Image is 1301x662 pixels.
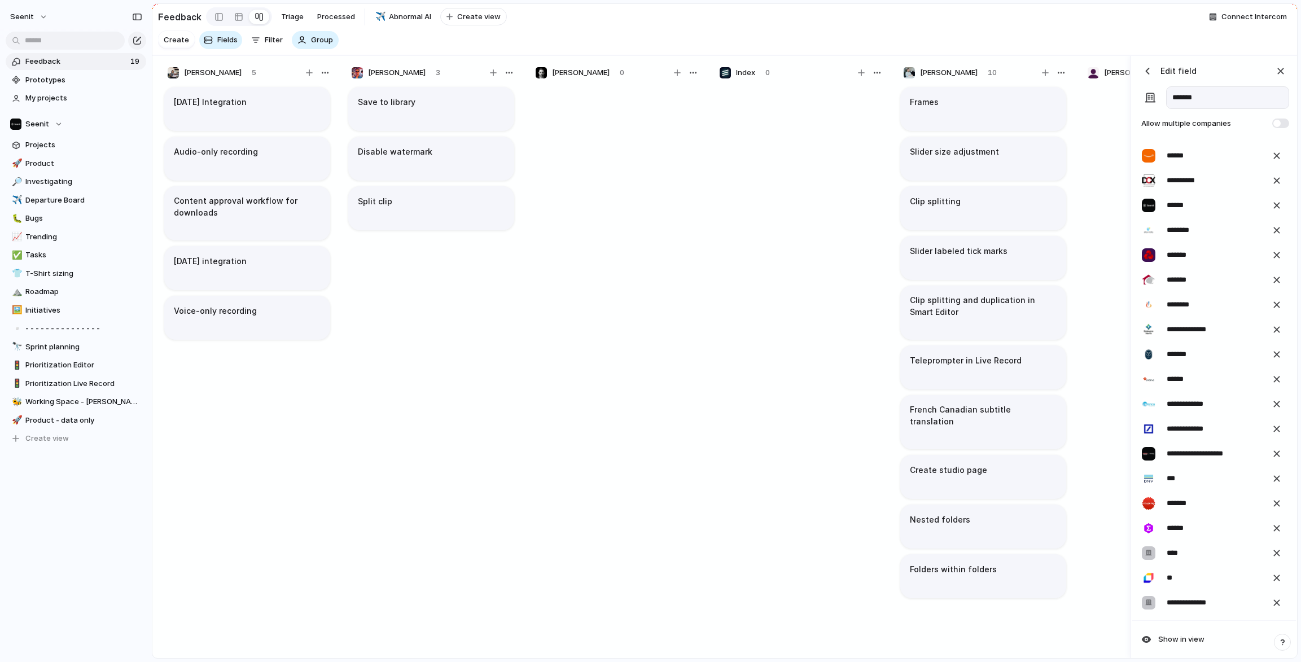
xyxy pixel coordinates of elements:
[1158,634,1204,645] span: Show in view
[620,67,624,78] span: 0
[457,11,501,23] span: Create view
[25,415,142,426] span: Product - data only
[988,67,997,78] span: 10
[1139,118,1231,129] span: Allow multiple companies
[174,96,247,108] h1: [DATE] Integration
[164,34,189,46] span: Create
[6,116,146,133] button: Seenit
[6,155,146,172] div: 🚀Product
[6,247,146,264] a: ✅Tasks
[10,213,21,224] button: 🐛
[12,267,20,280] div: 👕
[6,320,146,337] a: ▫️- - - - - - - - - - - - - - -
[6,53,146,70] a: Feedback19
[174,195,321,218] h1: Content approval workflow for downloads
[10,415,21,426] button: 🚀
[12,396,20,409] div: 🐝
[910,294,1057,318] h1: Clip splitting and duplication in Smart Editor
[174,255,247,268] h1: [DATE] integration
[900,455,1066,499] div: Create studio page
[217,34,238,46] span: Fields
[6,393,146,410] a: 🐝Working Space - [PERSON_NAME]
[10,396,21,407] button: 🐝
[12,249,20,262] div: ✅
[900,345,1066,389] div: Teleprompter in Live Record
[25,305,142,316] span: Initiatives
[900,395,1066,449] div: French Canadian subtitle translation
[25,323,142,334] span: - - - - - - - - - - - - - - -
[265,34,283,46] span: Filter
[910,563,997,576] h1: Folders within folders
[25,433,69,444] span: Create view
[436,67,440,78] span: 3
[900,87,1066,131] div: Frames
[164,87,330,131] div: [DATE] Integration
[277,8,308,25] a: Triage
[6,412,146,429] a: 🚀Product - data only
[6,210,146,227] a: 🐛Bugs
[10,323,21,334] button: ▫️
[358,146,432,158] h1: Disable watermark
[164,137,330,181] div: Audio-only recording
[10,378,21,389] button: 🚦
[6,357,146,374] a: 🚦Prioritization Editor
[25,93,142,104] span: My projects
[25,396,142,407] span: Working Space - [PERSON_NAME]
[10,305,21,316] button: 🖼️
[375,10,383,23] div: ✈️
[25,286,142,297] span: Roadmap
[25,341,142,353] span: Sprint planning
[900,554,1066,598] div: Folders within folders
[6,192,146,209] div: ✈️Departure Board
[25,139,142,151] span: Projects
[164,246,330,290] div: [DATE] integration
[1137,630,1294,649] button: Show in view
[552,67,610,78] span: [PERSON_NAME]
[910,514,970,526] h1: Nested folders
[12,304,20,317] div: 🖼️
[199,31,242,49] button: Fields
[6,302,146,319] a: 🖼️Initiatives
[12,194,20,207] div: ✈️
[25,360,142,371] span: Prioritization Editor
[6,283,146,300] a: ⛰️Roadmap
[10,249,21,261] button: ✅
[348,137,514,181] div: Disable watermark
[25,56,127,67] span: Feedback
[317,11,355,23] span: Processed
[25,176,142,187] span: Investigating
[6,229,146,245] a: 📈Trending
[900,286,1066,340] div: Clip splitting and duplication in Smart Editor
[10,231,21,243] button: 📈
[164,186,330,240] div: Content approval workflow for downloads
[10,158,21,169] button: 🚀
[10,286,21,297] button: ⛰️
[247,31,287,49] button: Filter
[910,195,961,208] h1: Clip splitting
[12,322,20,335] div: ▫️
[900,236,1066,280] div: Slider labeled tick marks
[25,158,142,169] span: Product
[1104,67,1162,78] span: [PERSON_NAME]
[6,173,146,190] a: 🔎Investigating
[440,8,507,26] button: Create view
[25,119,49,130] span: Seenit
[368,67,426,78] span: [PERSON_NAME]
[910,404,1057,427] h1: French Canadian subtitle translation
[10,268,21,279] button: 👕
[25,213,142,224] span: Bugs
[25,231,142,243] span: Trending
[292,31,339,49] button: Group
[25,249,142,261] span: Tasks
[374,11,385,23] button: ✈️
[12,340,20,353] div: 🔭
[910,96,939,108] h1: Frames
[1204,8,1291,25] button: Connect Intercom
